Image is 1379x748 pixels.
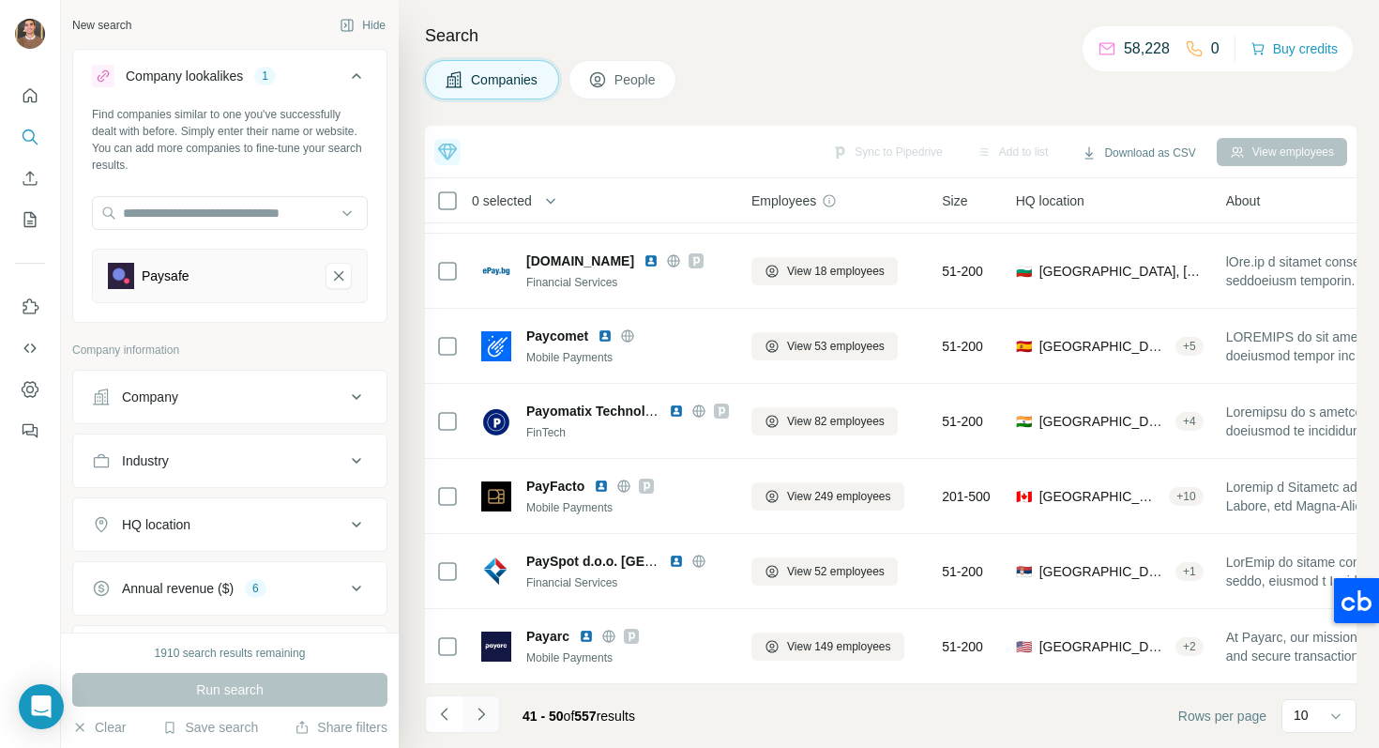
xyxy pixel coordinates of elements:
[481,557,511,587] img: Logo of PaySpot d.o.o. Novi Sad
[1039,262,1204,281] span: [GEOGRAPHIC_DATA], [GEOGRAPHIC_DATA]
[155,645,306,662] div: 1910 search results remaining
[1175,413,1204,430] div: + 4
[942,637,983,656] span: 51-200
[526,252,634,270] span: [DOMAIN_NAME]
[72,718,126,737] button: Clear
[122,451,169,470] div: Industry
[15,331,45,365] button: Use Surfe API
[15,203,45,237] button: My lists
[523,709,564,724] span: 41 - 50
[523,709,635,724] span: results
[122,515,190,534] div: HQ location
[15,79,45,113] button: Quick start
[751,633,904,661] button: View 149 employees
[72,17,131,34] div: New search
[1175,563,1204,580] div: + 1
[751,332,898,360] button: View 53 employees
[122,579,234,598] div: Annual revenue ($)
[526,649,729,666] div: Mobile Payments
[751,482,904,511] button: View 249 employees
[1178,707,1266,725] span: Rows per page
[942,337,983,356] span: 51-200
[751,557,898,586] button: View 52 employees
[72,342,387,359] p: Company information
[942,562,983,581] span: 51-200
[942,262,983,281] span: 51-200
[15,414,45,448] button: Feedback
[644,253,659,268] img: LinkedIn logo
[245,580,266,597] div: 6
[1016,337,1032,356] span: 🇪🇸
[15,290,45,324] button: Use Surfe on LinkedIn
[1016,412,1032,431] span: 🇮🇳
[19,684,64,729] div: Open Intercom Messenger
[1124,38,1170,60] p: 58,228
[1175,338,1204,355] div: + 5
[15,373,45,406] button: Dashboard
[526,574,729,591] div: Financial Services
[15,120,45,154] button: Search
[526,499,729,516] div: Mobile Payments
[1016,262,1032,281] span: 🇧🇬
[1068,139,1208,167] button: Download as CSV
[1250,36,1338,62] button: Buy credits
[564,709,575,724] span: of
[1294,706,1309,725] p: 10
[425,695,462,733] button: Navigate to previous page
[526,424,729,441] div: FinTech
[942,487,990,506] span: 201-500
[614,70,658,89] span: People
[481,256,511,286] img: Logo of epay.bg
[425,23,1356,49] h4: Search
[574,709,596,724] span: 557
[73,438,386,483] button: Industry
[73,374,386,420] button: Company
[942,191,967,210] span: Size
[1226,191,1261,210] span: About
[526,477,584,496] span: PayFacto
[73,566,386,611] button: Annual revenue ($)6
[1016,487,1032,506] span: 🇨🇦
[481,632,511,662] img: Logo of Payarc
[108,263,134,289] img: Paysafe-logo
[1016,191,1084,210] span: HQ location
[787,638,891,655] span: View 149 employees
[481,481,511,511] img: Logo of PayFacto
[481,331,511,361] img: Logo of Paycomet
[162,718,258,737] button: Save search
[1039,337,1168,356] span: [GEOGRAPHIC_DATA], Community of [GEOGRAPHIC_DATA]
[1039,637,1168,656] span: [GEOGRAPHIC_DATA], [US_STATE]
[1169,488,1203,505] div: + 10
[122,388,178,406] div: Company
[526,404,679,419] span: Payomatix Technologies
[751,191,816,210] span: Employees
[15,19,45,49] img: Avatar
[526,274,729,291] div: Financial Services
[526,349,729,366] div: Mobile Payments
[787,563,885,580] span: View 52 employees
[254,68,276,84] div: 1
[594,479,609,494] img: LinkedIn logo
[1016,562,1032,581] span: 🇷🇸
[142,267,189,285] div: Paysafe
[787,488,891,505] span: View 249 employees
[787,338,885,355] span: View 53 employees
[326,11,399,39] button: Hide
[598,328,613,343] img: LinkedIn logo
[471,70,539,89] span: Companies
[942,412,983,431] span: 51-200
[1039,412,1168,431] span: [GEOGRAPHIC_DATA], [GEOGRAPHIC_DATA]
[1016,637,1032,656] span: 🇺🇸
[73,630,386,675] button: Employees (size)9
[526,627,569,646] span: Payarc
[787,413,885,430] span: View 82 employees
[751,407,898,435] button: View 82 employees
[472,191,532,210] span: 0 selected
[526,554,762,569] span: PaySpot d.o.o. [GEOGRAPHIC_DATA]
[126,67,243,85] div: Company lookalikes
[326,263,352,289] button: Paysafe-remove-button
[579,629,594,644] img: LinkedIn logo
[1175,638,1204,655] div: + 2
[92,106,368,174] div: Find companies similar to one you've successfully dealt with before. Simply enter their name or w...
[751,257,898,285] button: View 18 employees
